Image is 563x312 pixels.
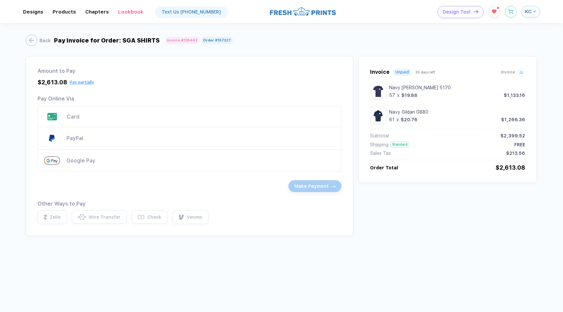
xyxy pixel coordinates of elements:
div: Check [147,214,161,220]
div: Paying with Google Pay [38,150,341,172]
div: Invoice # 136442 [167,38,198,43]
div: Navy Hanes 5170 [389,85,525,90]
div: $19.88 [401,93,417,98]
div: Amount to Pay [38,68,341,74]
div: Paying with PayPal [67,135,335,141]
a: Text Us [PHONE_NUMBER] [155,7,228,17]
tspan: $ [81,215,83,218]
div: x [396,93,400,98]
div: ChaptersToggle dropdown menu chapters [85,9,109,15]
div: Venmo [187,214,202,220]
sup: 1 [497,7,499,9]
button: Pay partially [70,80,94,85]
div: Zelle [50,214,61,220]
button: Design Toolicon [438,6,484,18]
div: Pay Online Via [38,96,74,102]
span: Invoice [370,69,389,75]
div: Navy Gildan G880 [389,109,525,115]
button: KC [522,6,540,17]
div: Paying with Card [67,114,335,120]
img: c577fac4-2249-4cdc-8855-539a43d943c2_nt_front_1756819863784.jpg [372,84,385,98]
div: $2,399.52 [500,133,525,138]
div: Wire Transfer [89,214,121,220]
img: icon [474,10,478,14]
div: Unpaid [395,70,409,74]
div: Paying with Google Pay [67,157,335,164]
button: Zelle [38,210,67,224]
div: $20.76 [401,117,417,122]
img: logo [270,6,336,16]
span: 30 days left [416,70,435,74]
span: KC [525,9,532,14]
div: Text Us [PHONE_NUMBER] [162,9,221,14]
div: Pay Invoice for Order: SGA SHIRTS [54,37,160,44]
button: Back [26,35,51,46]
div: $1,266.36 [501,117,525,122]
div: Paying with PayPal [38,127,341,150]
div: Sales Tax [370,151,391,156]
div: $2,613.08 [496,164,525,171]
div: Order Total [370,165,398,170]
div: Other Ways to Pay [38,201,341,207]
div: 57 [389,93,395,98]
div: Paying with Card [38,106,341,127]
div: Back [40,38,51,43]
div: FREE [514,142,525,147]
div: $2,613.08 [38,79,67,86]
div: Order # 157327 [203,38,231,43]
button: $ Wire Transfer [72,210,127,224]
button: $ Check [132,210,168,224]
div: x [396,117,399,122]
span: Invoice [501,70,515,74]
div: $213.56 [506,151,525,156]
div: $1,133.16 [504,93,525,98]
div: Lookbook [118,9,144,15]
span: Design Tool [443,9,470,15]
tspan: $ [141,216,142,219]
div: 61 [389,117,394,122]
div: Standard [390,142,409,147]
div: DesignsToggle dropdown menu [23,9,43,15]
div: Subtotal [370,133,389,138]
img: e8390602-01c3-4eb3-8ef1-e395bb3c9479_nt_front_1756165615675.jpg [372,109,385,122]
div: ProductsToggle dropdown menu [53,9,76,15]
div: LookbookToggle dropdown menu chapters [118,9,144,15]
div: Shipping [370,142,389,147]
button: Venmo [173,210,208,224]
